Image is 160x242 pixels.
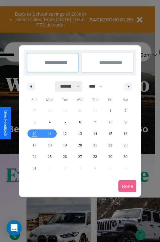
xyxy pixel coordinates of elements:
[124,116,126,128] span: 9
[72,151,87,162] button: 27
[118,116,133,128] button: 9
[108,128,112,139] span: 15
[88,95,103,105] span: Thu
[42,151,57,162] button: 25
[63,128,67,139] span: 12
[93,151,97,162] span: 28
[27,95,42,105] span: Sun
[93,128,97,139] span: 14
[27,151,42,162] button: 24
[94,116,96,128] span: 7
[118,139,133,151] button: 23
[57,139,72,151] button: 19
[78,139,82,151] span: 20
[88,128,103,139] button: 14
[118,180,136,192] button: Done
[78,151,82,162] span: 27
[118,128,133,139] button: 16
[33,139,36,151] span: 17
[93,139,97,151] span: 21
[109,116,111,128] span: 8
[118,105,133,116] button: 2
[78,128,82,139] span: 13
[6,220,22,236] div: Open Intercom Messenger
[42,139,57,151] button: 18
[103,105,118,116] button: 1
[42,95,57,105] span: Mon
[72,139,87,151] button: 20
[124,128,127,139] span: 16
[63,139,67,151] span: 19
[109,105,111,116] span: 1
[108,151,112,162] span: 29
[64,116,66,128] span: 5
[103,116,118,128] button: 8
[103,128,118,139] button: 15
[3,110,8,136] div: Give Feedback
[63,151,67,162] span: 26
[27,128,42,139] button: 10
[124,139,127,151] span: 23
[124,151,127,162] span: 30
[33,162,36,174] span: 31
[88,151,103,162] button: 28
[118,95,133,105] span: Sat
[103,139,118,151] button: 22
[48,151,52,162] span: 25
[27,162,42,174] button: 31
[108,139,112,151] span: 22
[57,116,72,128] button: 5
[124,105,126,116] span: 2
[57,128,72,139] button: 12
[57,151,72,162] button: 26
[103,95,118,105] span: Fri
[79,116,81,128] span: 6
[27,139,42,151] button: 17
[72,95,87,105] span: Wed
[57,95,72,105] span: Tue
[103,151,118,162] button: 29
[72,128,87,139] button: 13
[33,151,36,162] span: 24
[33,128,36,139] span: 10
[48,139,52,151] span: 18
[88,116,103,128] button: 7
[72,116,87,128] button: 6
[48,128,52,139] span: 11
[27,116,42,128] button: 3
[49,116,51,128] span: 4
[34,116,36,128] span: 3
[42,116,57,128] button: 4
[118,151,133,162] button: 30
[42,128,57,139] button: 11
[88,139,103,151] button: 21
